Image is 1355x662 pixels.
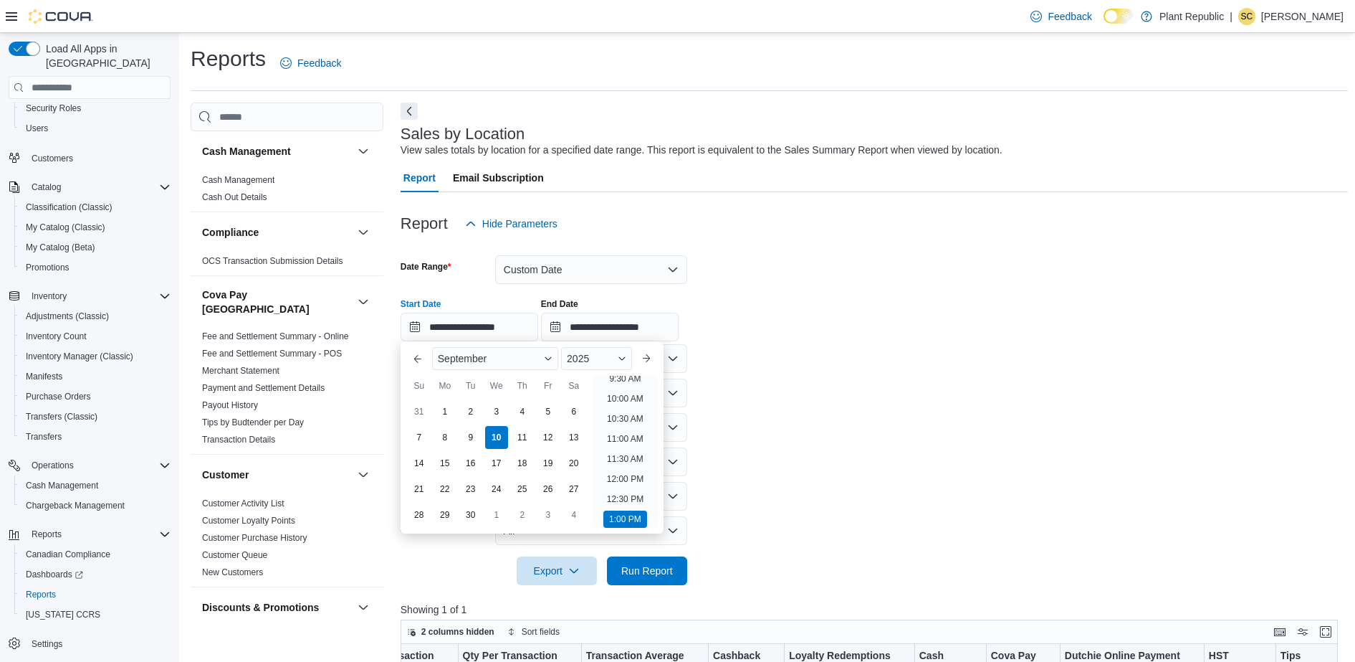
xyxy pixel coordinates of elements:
[14,427,176,447] button: Transfers
[511,400,534,423] div: day-4
[26,635,68,653] a: Settings
[191,252,383,275] div: Compliance
[485,452,508,475] div: day-17
[1159,8,1224,25] p: Plant Republic
[202,468,352,482] button: Customer
[511,503,534,526] div: day-2
[511,426,534,449] div: day-11
[401,623,500,640] button: 2 columns hidden
[26,288,171,305] span: Inventory
[459,400,482,423] div: day-2
[20,219,171,236] span: My Catalog (Classic)
[20,546,171,563] span: Canadian Compliance
[202,144,291,159] h3: Cash Management
[562,452,585,475] div: day-20
[562,400,585,423] div: day-6
[1241,8,1253,25] span: SC
[562,478,585,501] div: day-27
[3,633,176,654] button: Settings
[202,549,267,561] span: Customer Queue
[202,225,259,240] h3: Compliance
[202,225,352,240] button: Compliance
[20,408,171,425] span: Transfers (Classic)
[355,293,372,311] button: Cova Pay [GEOGRAPHIC_DATA]
[202,516,295,526] a: Customer Loyalty Points
[562,426,585,449] div: day-13
[355,599,372,616] button: Discounts & Promotions
[14,118,176,138] button: Users
[20,308,171,325] span: Adjustments (Classic)
[355,143,372,160] button: Cash Management
[26,457,80,474] button: Operations
[511,452,534,475] div: day-18
[20,606,171,623] span: Washington CCRS
[202,600,352,615] button: Discounts & Promotions
[406,399,587,528] div: September, 2025
[202,399,258,411] span: Payout History
[32,181,61,193] span: Catalog
[635,347,658,370] button: Next month
[517,557,597,585] button: Export
[1317,623,1334,640] button: Enter fullscreen
[541,298,578,310] label: End Date
[607,557,687,585] button: Run Report
[297,56,341,70] span: Feedback
[26,123,48,134] span: Users
[603,370,646,387] li: 9:30 AM
[601,390,649,407] li: 10:00 AM
[537,374,560,397] div: Fr
[567,353,589,364] span: 2025
[408,478,431,501] div: day-21
[667,353,679,364] button: Open list of options
[20,328,171,345] span: Inventory Count
[1025,2,1097,31] a: Feedback
[459,374,482,397] div: Tu
[408,452,431,475] div: day-14
[561,347,632,370] div: Button. Open the year selector. 2025 is currently selected.
[3,286,176,306] button: Inventory
[14,496,176,516] button: Chargeback Management
[26,179,67,196] button: Catalog
[401,261,451,273] label: Date Range
[202,288,352,316] h3: Cova Pay [GEOGRAPHIC_DATA]
[401,602,1348,617] p: Showing 1 of 1
[20,428,67,445] a: Transfers
[20,348,171,365] span: Inventory Manager (Classic)
[191,328,383,454] div: Cova Pay [GEOGRAPHIC_DATA]
[20,497,171,514] span: Chargeback Management
[20,606,106,623] a: [US_STATE] CCRS
[202,567,263,577] a: New Customers
[408,503,431,526] div: day-28
[202,174,274,186] span: Cash Management
[202,515,295,526] span: Customer Loyalty Points
[562,503,585,526] div: day-4
[667,422,679,433] button: Open list of options
[401,126,525,143] h3: Sales by Location
[14,605,176,625] button: [US_STATE] CCRS
[3,524,176,544] button: Reports
[26,179,171,196] span: Catalog
[26,351,133,362] span: Inventory Manager (Classic)
[202,417,304,428] span: Tips by Budtender per Day
[459,209,563,238] button: Hide Parameters
[408,426,431,449] div: day-7
[502,623,565,640] button: Sort fields
[26,480,98,491] span: Cash Management
[20,546,116,563] a: Canadian Compliance
[202,468,249,482] h3: Customer
[434,452,456,475] div: day-15
[26,457,171,474] span: Operations
[191,495,383,587] div: Customer
[1261,8,1344,25] p: [PERSON_NAME]
[26,526,67,543] button: Reports
[459,478,482,501] div: day-23
[26,589,56,600] span: Reports
[3,455,176,476] button: Operations
[40,42,171,70] span: Load All Apps in [GEOGRAPHIC_DATA]
[26,431,62,443] span: Transfers
[20,120,54,137] a: Users
[20,497,130,514] a: Chargeback Management
[14,217,176,237] button: My Catalog (Classic)
[14,346,176,367] button: Inventory Manager (Classic)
